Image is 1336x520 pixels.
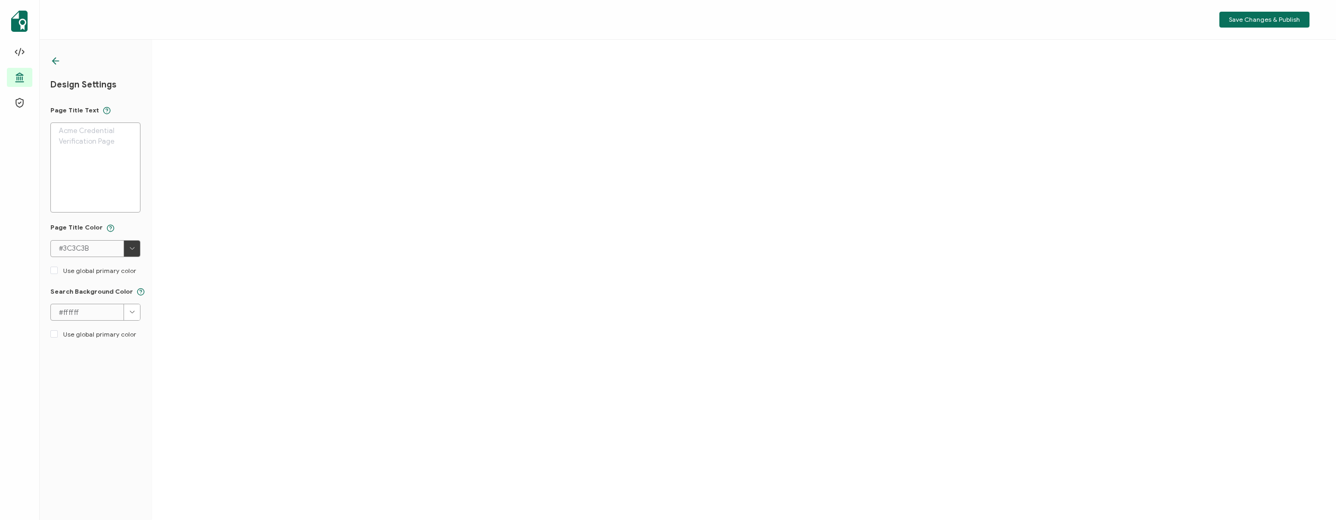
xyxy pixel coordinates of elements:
p: Search Background Color [50,287,145,296]
input: HEX Code [50,240,140,257]
p: Design Settings [50,80,117,90]
p: Page Title Color [50,223,115,232]
iframe: Chat Widget [1283,469,1336,520]
p: Use global primary color [63,267,136,275]
img: sertifier-logomark-colored.svg [11,11,28,32]
input: HEX Code [50,304,140,321]
button: Save Changes & Publish [1219,12,1309,28]
p: Page Title Text [50,106,111,114]
p: Use global primary color [63,330,136,338]
span: Save Changes & Publish [1229,16,1300,23]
